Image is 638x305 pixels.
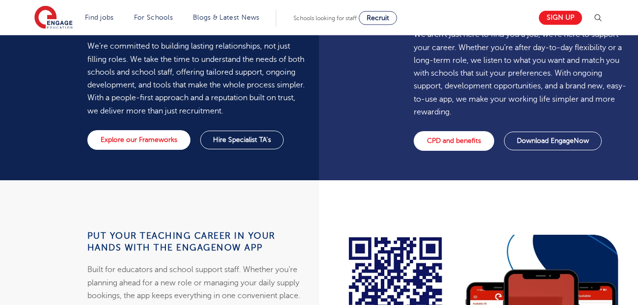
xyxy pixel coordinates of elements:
a: CPD and benefits [414,131,494,151]
a: Hire Specialist TA's [200,131,284,149]
a: Recruit [359,11,397,25]
a: Download EngageNow [504,132,602,150]
p: We’re committed to building lasting relationships, not just filling roles. We take the time to un... [87,40,306,117]
span: Recruit [367,14,389,22]
a: Find jobs [85,14,114,21]
a: Blogs & Latest News [193,14,260,21]
p: Built for educators and school support staff. Whether you’re planning ahead for a new role or man... [87,263,306,302]
strong: Put your teaching career in your hands with the EngageNow app [87,231,275,252]
a: Explore our Frameworks [87,130,190,150]
img: Engage Education [34,6,73,30]
a: For Schools [134,14,173,21]
span: Schools looking for staff [293,15,357,22]
p: We aren’t just here to find you a job, we’re here to support your career. Whether you’re after da... [414,28,632,118]
a: Sign up [539,11,582,25]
